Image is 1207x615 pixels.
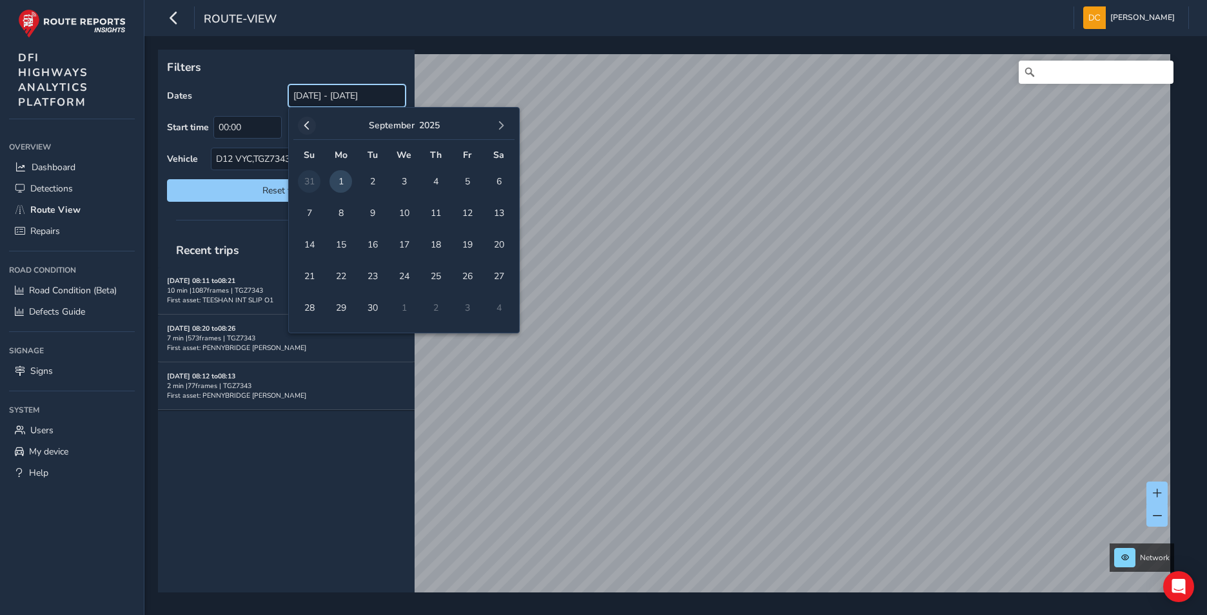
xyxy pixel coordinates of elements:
span: Repairs [30,225,60,237]
label: Start time [167,121,209,133]
span: My device [29,445,68,458]
span: 19 [456,233,478,256]
strong: [DATE] 08:12 to 08:13 [167,371,235,381]
a: Help [9,462,135,483]
span: 9 [361,202,384,224]
p: Filters [167,59,406,75]
span: Reset filters [177,184,396,197]
span: Network [1140,552,1170,563]
span: Route View [30,204,81,216]
span: Su [304,149,315,161]
span: 29 [329,297,352,319]
span: 7 [298,202,320,224]
span: 13 [487,202,510,224]
button: [PERSON_NAME] [1083,6,1179,29]
a: Road Condition (Beta) [9,280,135,301]
span: Help [29,467,48,479]
label: Dates [167,90,192,102]
span: 8 [329,202,352,224]
a: Signs [9,360,135,382]
a: Route View [9,199,135,220]
span: 25 [424,265,447,288]
span: We [397,149,411,161]
span: Tu [368,149,378,161]
canvas: Map [162,54,1170,607]
span: 3 [393,170,415,193]
span: 26 [456,265,478,288]
span: 23 [361,265,384,288]
span: Detections [30,182,73,195]
div: Signage [9,341,135,360]
a: Defects Guide [9,301,135,322]
span: 1 [329,170,352,193]
span: 21 [298,265,320,288]
span: 27 [487,265,510,288]
span: 10 [393,202,415,224]
span: 14 [298,233,320,256]
strong: [DATE] 08:11 to 08:21 [167,276,235,286]
span: [PERSON_NAME] [1110,6,1175,29]
span: route-view [204,11,277,29]
span: 30 [361,297,384,319]
div: 2 min | 77 frames | TGZ7343 [167,381,406,391]
span: Defects Guide [29,306,85,318]
span: 2 [361,170,384,193]
span: 4 [424,170,447,193]
span: 22 [329,265,352,288]
div: 7 min | 573 frames | TGZ7343 [167,333,406,343]
div: D12 VYC,TGZ7343 [211,148,384,170]
a: Repairs [9,220,135,242]
span: 15 [329,233,352,256]
span: Fr [463,149,471,161]
span: 11 [424,202,447,224]
span: Users [30,424,54,436]
span: 18 [424,233,447,256]
span: 20 [487,233,510,256]
span: Dashboard [32,161,75,173]
button: 2025 [419,119,440,132]
div: Overview [9,137,135,157]
span: 28 [298,297,320,319]
span: First asset: TEESHAN INT SLIP O1 [167,295,273,305]
a: Detections [9,178,135,199]
div: Open Intercom Messenger [1163,571,1194,602]
button: Reset filters [167,179,406,202]
label: Vehicle [167,153,198,165]
span: 5 [456,170,478,193]
div: System [9,400,135,420]
span: 16 [361,233,384,256]
span: First asset: PENNYBRIDGE [PERSON_NAME] [167,391,306,400]
span: 17 [393,233,415,256]
img: rr logo [18,9,126,38]
span: Road Condition (Beta) [29,284,117,297]
span: Mo [335,149,348,161]
img: diamond-layout [1083,6,1106,29]
span: 12 [456,202,478,224]
div: 10 min | 1087 frames | TGZ7343 [167,286,406,295]
a: My device [9,441,135,462]
button: September [369,119,415,132]
a: Users [9,420,135,441]
span: Recent trips [167,233,248,267]
input: Search [1019,61,1173,84]
span: Th [430,149,442,161]
span: 6 [487,170,510,193]
div: Road Condition [9,260,135,280]
strong: [DATE] 08:20 to 08:26 [167,324,235,333]
span: DFI HIGHWAYS ANALYTICS PLATFORM [18,50,88,110]
span: 24 [393,265,415,288]
span: Sa [493,149,504,161]
span: Signs [30,365,53,377]
span: First asset: PENNYBRIDGE [PERSON_NAME] [167,343,306,353]
a: Dashboard [9,157,135,178]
